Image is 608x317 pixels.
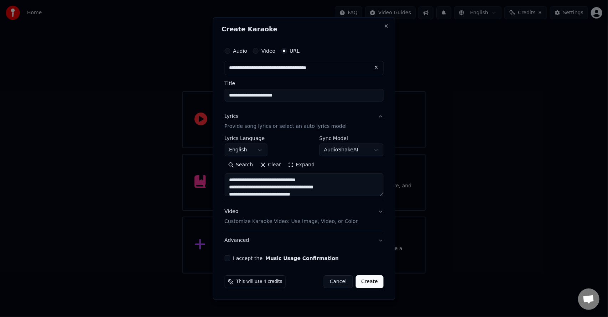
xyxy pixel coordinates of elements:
[224,136,267,141] label: Lyrics Language
[224,136,384,202] div: LyricsProvide song lyrics or select an auto lyrics model
[224,107,384,136] button: LyricsProvide song lyrics or select an auto lyrics model
[355,275,384,288] button: Create
[224,202,384,231] button: VideoCustomize Karaoke Video: Use Image, Video, or Color
[256,159,285,171] button: Clear
[285,159,318,171] button: Expand
[224,231,384,250] button: Advanced
[290,48,300,53] label: URL
[233,48,247,53] label: Audio
[224,81,384,86] label: Title
[324,275,353,288] button: Cancel
[261,48,275,53] label: Video
[224,218,358,225] p: Customize Karaoke Video: Use Image, Video, or Color
[236,279,282,285] span: This will use 4 credits
[233,256,339,261] label: I accept the
[222,26,386,32] h2: Create Karaoke
[224,208,358,225] div: Video
[265,256,339,261] button: I accept the
[224,159,256,171] button: Search
[319,136,384,141] label: Sync Model
[224,123,347,130] p: Provide song lyrics or select an auto lyrics model
[224,113,238,120] div: Lyrics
